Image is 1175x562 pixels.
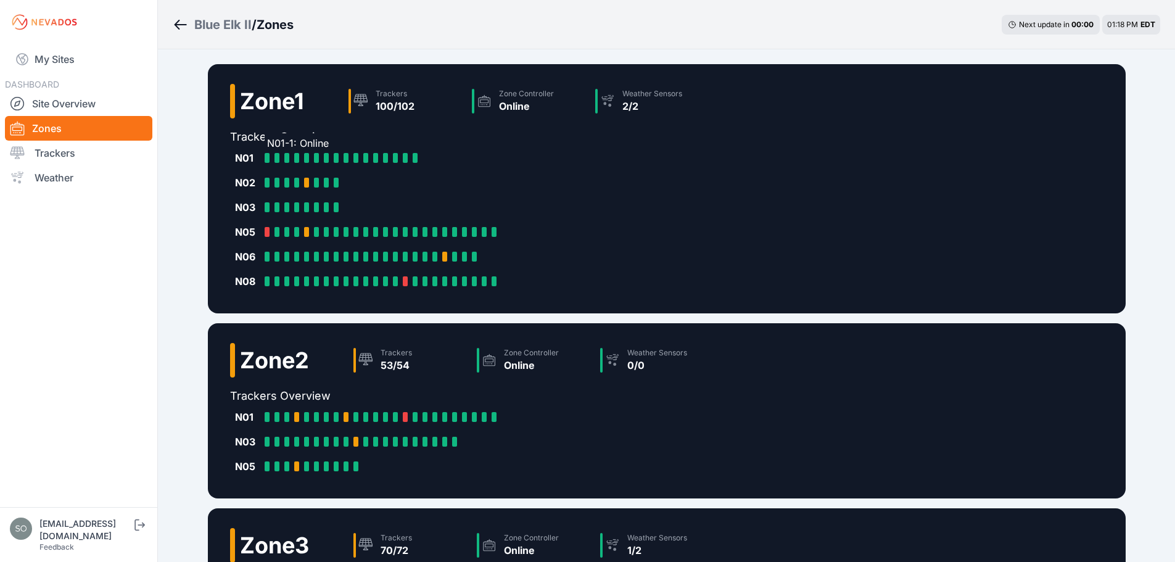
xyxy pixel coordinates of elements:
[252,16,257,33] span: /
[627,543,687,558] div: 1/2
[194,16,252,33] a: Blue Elk II
[381,358,412,373] div: 53/54
[230,387,719,405] h2: Trackers Overview
[235,434,260,449] div: N03
[230,128,714,146] h2: Trackers Overview
[504,348,559,358] div: Zone Controller
[5,79,59,89] span: DASHBOARD
[173,9,294,41] nav: Breadcrumb
[381,533,412,543] div: Trackers
[5,141,152,165] a: Trackers
[627,358,687,373] div: 0/0
[381,348,412,358] div: Trackers
[240,533,309,558] h2: Zone 3
[1140,20,1155,29] span: EDT
[235,410,260,424] div: N01
[499,99,554,114] div: Online
[265,153,274,163] a: N01-1: Online
[1071,20,1094,30] div: 00 : 00
[504,533,559,543] div: Zone Controller
[235,200,260,215] div: N03
[235,225,260,239] div: N05
[5,116,152,141] a: Zones
[10,12,79,32] img: Nevados
[376,99,414,114] div: 100/102
[344,84,467,118] a: Trackers100/102
[235,175,260,190] div: N02
[499,89,554,99] div: Zone Controller
[590,84,714,118] a: Weather Sensors2/2
[39,518,132,542] div: [EMAIL_ADDRESS][DOMAIN_NAME]
[39,542,74,552] a: Feedback
[348,343,472,378] a: Trackers53/54
[5,44,152,74] a: My Sites
[376,89,414,99] div: Trackers
[235,249,260,264] div: N06
[235,274,260,289] div: N08
[240,348,309,373] h2: Zone 2
[1019,20,1070,29] span: Next update in
[240,89,304,114] h2: Zone 1
[381,543,412,558] div: 70/72
[235,459,260,474] div: N05
[622,89,682,99] div: Weather Sensors
[1107,20,1138,29] span: 01:18 PM
[627,533,687,543] div: Weather Sensors
[504,543,559,558] div: Online
[5,91,152,116] a: Site Overview
[257,16,294,33] h3: Zones
[5,165,152,190] a: Weather
[622,99,682,114] div: 2/2
[627,348,687,358] div: Weather Sensors
[10,518,32,540] img: solarae@invenergy.com
[595,343,719,378] a: Weather Sensors0/0
[235,151,260,165] div: N01
[504,358,559,373] div: Online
